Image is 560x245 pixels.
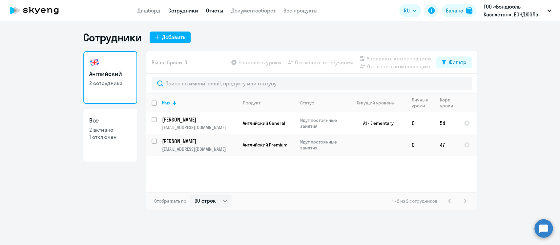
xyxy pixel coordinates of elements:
[300,100,314,106] div: Статус
[345,112,406,134] td: A1 - Elementary
[435,134,459,156] td: 47
[162,146,237,152] p: [EMAIL_ADDRESS][DOMAIN_NAME]
[168,7,198,14] a: Сотрудники
[150,32,191,43] button: Добавить
[440,97,458,109] div: Корп. уроки
[243,120,285,126] span: Английский General
[436,56,472,68] button: Фильтр
[480,3,554,18] button: ТОО «Бондюэль Казахстан», БОНДЮЭЛЬ-[GEOGRAPHIC_DATA], ООО
[392,198,438,204] span: 1 - 2 из 2 сотрудников
[89,133,131,141] p: 1 отключен
[446,7,463,14] div: Баланс
[243,142,287,148] span: Английский Premium
[89,70,131,78] h3: Английский
[399,4,421,17] button: RU
[137,7,160,14] a: Дашборд
[162,100,171,106] div: Имя
[300,117,345,129] p: Идут постоянные занятия
[162,100,237,106] div: Имя
[89,116,131,125] h3: Все
[406,134,435,156] td: 0
[351,100,406,106] div: Текущий уровень
[231,7,276,14] a: Документооборот
[300,139,345,151] p: Идут постоянные занятия
[89,57,100,68] img: english
[83,109,137,162] a: Все2 активно1 отключен
[300,100,345,106] div: Статус
[484,3,545,18] p: ТОО «Бондюэль Казахстан», БОНДЮЭЛЬ-[GEOGRAPHIC_DATA], ООО
[435,112,459,134] td: 54
[442,4,476,17] button: Балансbalance
[89,79,131,87] p: 2 сотрудника
[162,116,236,123] p: [PERSON_NAME]
[162,124,237,130] p: [EMAIL_ADDRESS][DOMAIN_NAME]
[162,116,237,123] a: [PERSON_NAME]
[83,51,137,104] a: Английский2 сотрудника
[449,58,467,66] div: Фильтр
[162,138,236,145] p: [PERSON_NAME]
[83,31,142,44] h1: Сотрудники
[406,112,435,134] td: 0
[206,7,223,14] a: Отчеты
[243,100,260,106] div: Продукт
[89,126,131,133] p: 2 активно
[154,198,187,204] span: Отображать по:
[283,7,318,14] a: Все продукты
[412,97,434,109] div: Личные уроки
[243,100,295,106] div: Продукт
[162,33,185,41] div: Добавить
[152,58,187,66] span: Вы выбрали: 0
[162,138,237,145] a: [PERSON_NAME]
[404,7,410,14] span: RU
[440,97,454,109] div: Корп. уроки
[152,77,472,90] input: Поиск по имени, email, продукту или статусу
[412,97,430,109] div: Личные уроки
[357,100,394,106] div: Текущий уровень
[466,7,472,14] img: balance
